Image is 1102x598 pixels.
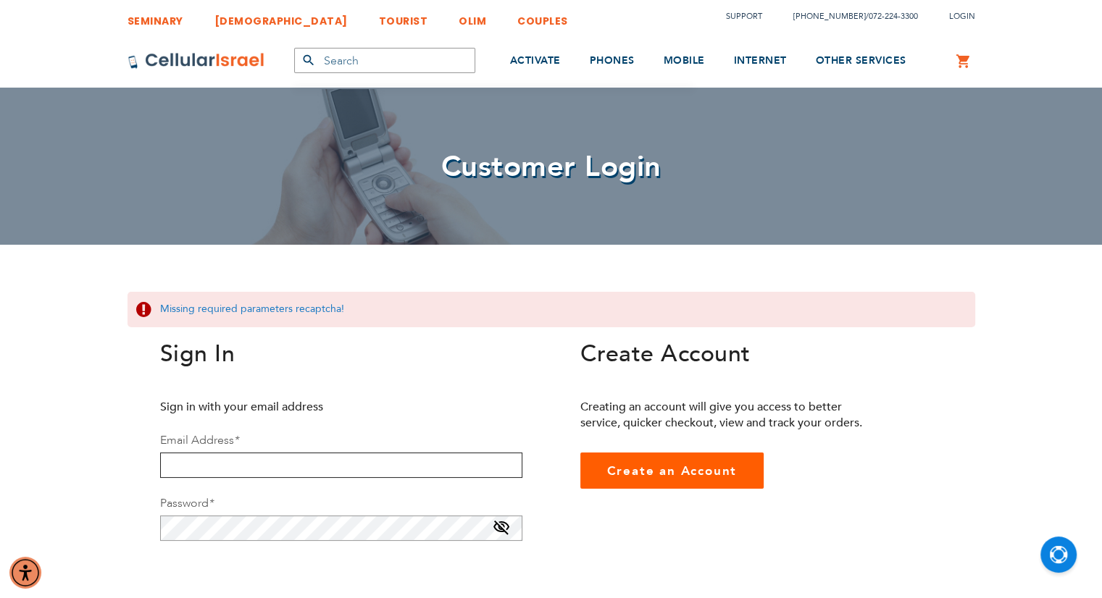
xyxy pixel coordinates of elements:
[160,495,214,511] label: Password
[517,4,568,30] a: COUPLES
[816,34,906,88] a: OTHER SERVICES
[779,6,918,27] li: /
[869,11,918,22] a: 072-224-3300
[734,34,787,88] a: INTERNET
[590,54,635,67] span: PHONES
[607,463,738,479] span: Create an Account
[949,11,975,22] span: Login
[160,432,239,448] label: Email Address
[510,34,561,88] a: ACTIVATE
[664,34,705,88] a: MOBILE
[734,54,787,67] span: INTERNET
[128,292,975,327] div: Missing required parameters recaptcha!
[580,338,751,370] span: Create Account
[160,452,522,478] input: Email
[9,557,41,589] div: Accessibility Menu
[441,147,661,187] span: Customer Login
[214,4,348,30] a: [DEMOGRAPHIC_DATA]
[294,48,475,73] input: Search
[510,54,561,67] span: ACTIVATE
[580,452,764,489] a: Create an Account
[128,4,183,30] a: SEMINARY
[459,4,486,30] a: OLIM
[816,54,906,67] span: OTHER SERVICES
[664,54,705,67] span: MOBILE
[128,52,265,70] img: Cellular Israel Logo
[726,11,762,22] a: Support
[160,338,235,370] span: Sign In
[590,34,635,88] a: PHONES
[793,11,866,22] a: [PHONE_NUMBER]
[580,399,874,431] p: Creating an account will give you access to better service, quicker checkout, view and track your...
[160,399,454,415] p: Sign in with your email address
[379,4,428,30] a: TOURIST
